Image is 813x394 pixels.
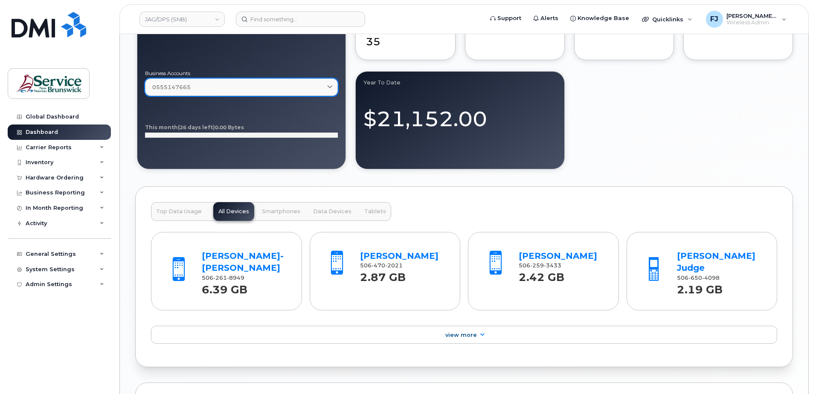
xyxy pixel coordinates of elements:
[139,12,225,27] a: JAG/DPS (SNB)
[363,96,556,133] div: $21,152.00
[202,251,284,273] a: [PERSON_NAME]- [PERSON_NAME]
[519,266,564,284] strong: 2.42 GB
[145,78,338,96] a: 0555147665
[202,278,247,296] strong: 6.39 GB
[227,275,244,281] span: 8949
[152,83,191,91] span: 0555147665
[202,275,244,281] span: 506
[564,10,635,27] a: Knowledge Base
[151,326,777,344] a: View More
[726,12,778,19] span: [PERSON_NAME] (SNB)
[151,202,207,221] button: Top Data Usage
[145,124,178,130] tspan: This month
[262,208,300,215] span: Smartphones
[366,27,444,49] div: 35
[677,251,755,273] a: [PERSON_NAME] Judge
[636,11,698,28] div: Quicklinks
[519,251,597,261] a: [PERSON_NAME]
[527,10,564,27] a: Alerts
[360,251,438,261] a: [PERSON_NAME]
[652,16,683,23] span: Quicklinks
[313,208,351,215] span: Data Devices
[364,208,386,215] span: Tablets
[145,71,338,76] label: Business Accounts
[688,275,702,281] span: 650
[540,14,558,23] span: Alerts
[530,262,544,269] span: 259
[360,262,403,269] span: 506
[710,14,718,24] span: FJ
[578,14,629,23] span: Knowledge Base
[360,266,406,284] strong: 2.87 GB
[700,11,793,28] div: Fougere, Jonathan (SNB)
[215,124,244,130] tspan: 0.00 Bytes
[677,278,723,296] strong: 2.19 GB
[372,262,385,269] span: 470
[308,202,357,221] button: Data Devices
[677,275,720,281] span: 506
[519,262,561,269] span: 506
[702,275,720,281] span: 4098
[236,12,365,27] input: Find something...
[544,262,561,269] span: 3433
[363,79,556,86] div: Year to Date
[484,10,527,27] a: Support
[385,262,403,269] span: 2021
[726,19,778,26] span: Wireless Admin
[156,208,202,215] span: Top Data Usage
[445,332,477,338] span: View More
[497,14,521,23] span: Support
[178,124,215,130] tspan: (26 days left)
[257,202,305,221] button: Smartphones
[359,202,391,221] button: Tablets
[213,275,227,281] span: 261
